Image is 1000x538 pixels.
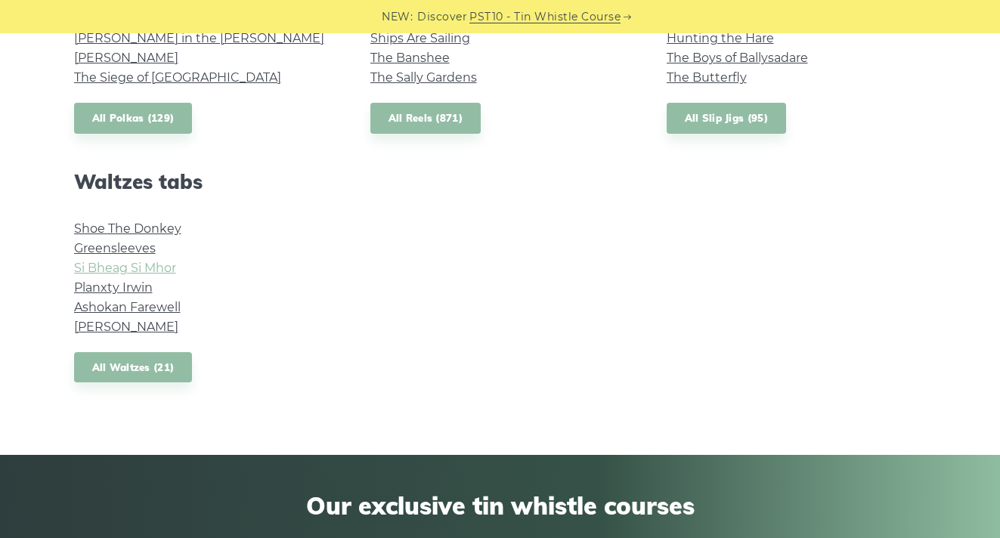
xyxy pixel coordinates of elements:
[74,103,193,134] a: All Polkas (129)
[667,103,786,134] a: All Slip Jigs (95)
[74,170,334,193] h2: Waltzes tabs
[370,103,481,134] a: All Reels (871)
[74,51,178,65] a: [PERSON_NAME]
[370,70,477,85] a: The Sally Gardens
[74,320,178,334] a: [PERSON_NAME]
[667,70,747,85] a: The Butterfly
[667,51,808,65] a: The Boys of Ballysadare
[417,8,467,26] span: Discover
[74,31,324,45] a: [PERSON_NAME] in the [PERSON_NAME]
[74,300,181,314] a: Ashokan Farewell
[74,221,181,236] a: Shoe The Donkey
[74,491,927,520] span: Our exclusive tin whistle courses
[382,8,413,26] span: NEW:
[74,70,281,85] a: The Siege of [GEOGRAPHIC_DATA]
[74,352,193,383] a: All Waltzes (21)
[370,31,470,45] a: Ships Are Sailing
[74,261,176,275] a: Si­ Bheag Si­ Mhor
[74,280,153,295] a: Planxty Irwin
[469,8,621,26] a: PST10 - Tin Whistle Course
[667,31,774,45] a: Hunting the Hare
[74,241,156,255] a: Greensleeves
[370,51,450,65] a: The Banshee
